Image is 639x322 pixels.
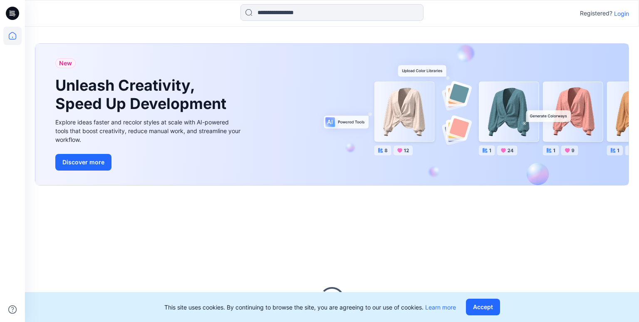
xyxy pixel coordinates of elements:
[164,303,456,312] p: This site uses cookies. By continuing to browse the site, you are agreeing to our use of cookies.
[580,8,612,18] p: Registered?
[425,304,456,311] a: Learn more
[55,154,111,171] button: Discover more
[466,299,500,315] button: Accept
[55,77,230,112] h1: Unleash Creativity, Speed Up Development
[55,154,243,171] a: Discover more
[614,9,629,18] p: Login
[55,118,243,144] div: Explore ideas faster and recolor styles at scale with AI-powered tools that boost creativity, red...
[59,58,72,68] span: New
